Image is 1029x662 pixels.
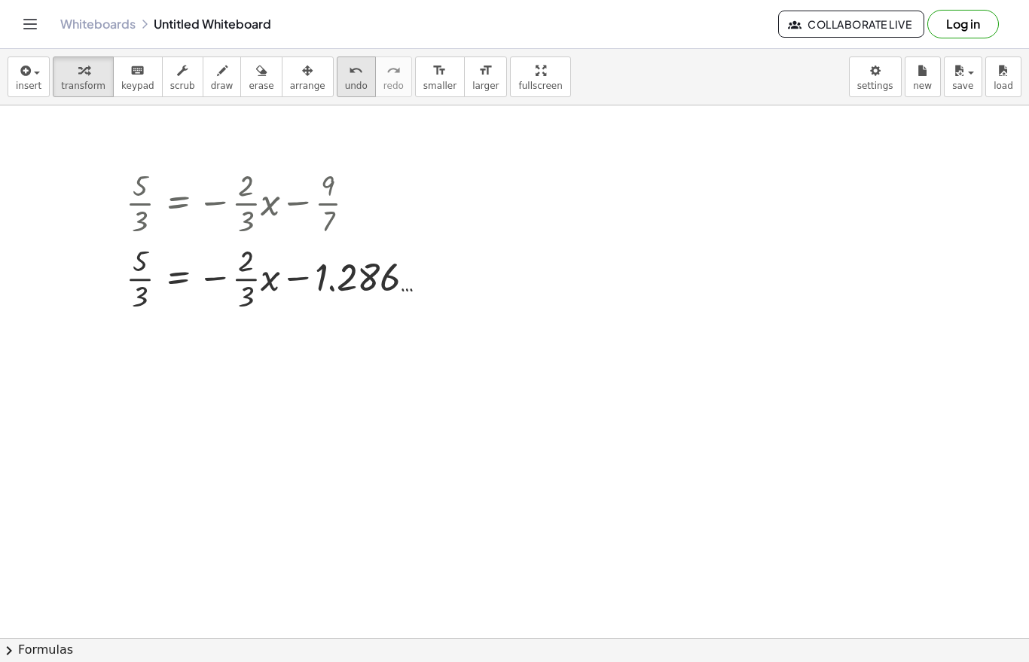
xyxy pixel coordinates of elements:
span: draw [211,81,234,91]
button: insert [8,56,50,97]
span: settings [857,81,893,91]
span: arrange [290,81,325,91]
button: Toggle navigation [18,12,42,36]
span: fullscreen [518,81,562,91]
button: redoredo [375,56,412,97]
span: undo [345,81,368,91]
a: Whiteboards [60,17,136,32]
button: save [944,56,982,97]
button: new [905,56,941,97]
span: save [952,81,973,91]
button: Collaborate Live [778,11,924,38]
button: load [985,56,1021,97]
span: smaller [423,81,456,91]
i: format_size [478,62,493,80]
button: Log in [927,10,999,38]
span: insert [16,81,41,91]
i: keyboard [130,62,145,80]
span: redo [383,81,404,91]
i: undo [349,62,363,80]
span: transform [61,81,105,91]
i: format_size [432,62,447,80]
button: keyboardkeypad [113,56,163,97]
button: settings [849,56,902,97]
span: keypad [121,81,154,91]
span: Collaborate Live [791,17,911,31]
button: erase [240,56,282,97]
span: scrub [170,81,195,91]
button: draw [203,56,242,97]
button: transform [53,56,114,97]
span: new [913,81,932,91]
span: load [994,81,1013,91]
i: redo [386,62,401,80]
button: undoundo [337,56,376,97]
button: fullscreen [510,56,570,97]
button: format_sizesmaller [415,56,465,97]
button: scrub [162,56,203,97]
span: larger [472,81,499,91]
span: erase [249,81,273,91]
button: arrange [282,56,334,97]
button: format_sizelarger [464,56,507,97]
